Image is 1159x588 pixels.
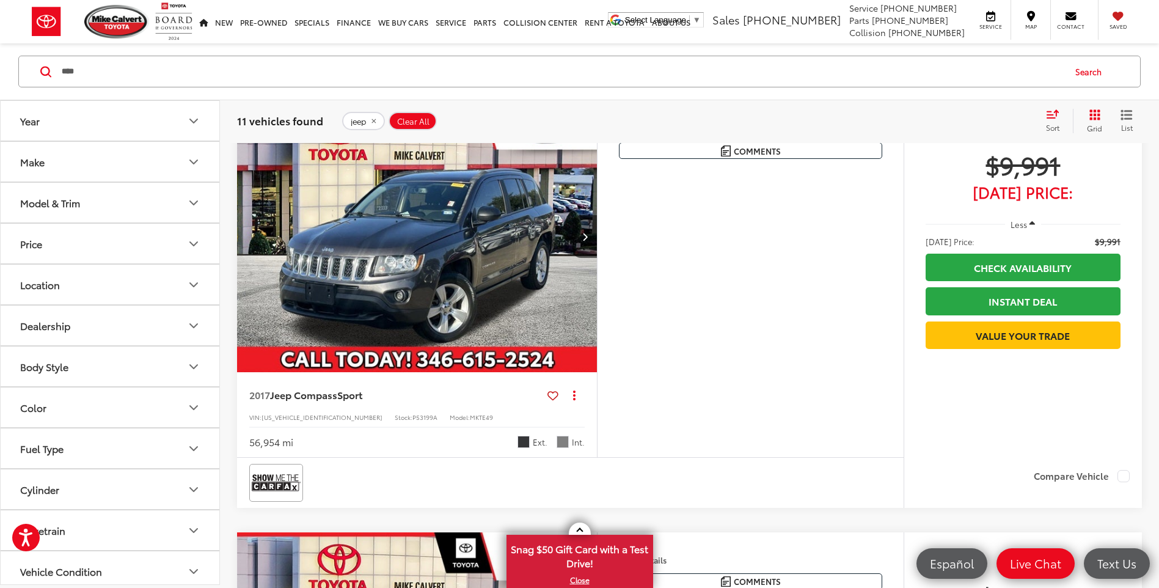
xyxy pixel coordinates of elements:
span: Map [1017,23,1044,31]
a: Español [916,548,987,579]
button: Model & TrimModel & Trim [1,183,221,222]
span: Clear All [397,116,430,126]
button: Actions [563,384,585,406]
span: 2017 [249,388,270,402]
img: Comments [721,145,731,156]
button: Less [1005,213,1042,235]
button: YearYear [1,101,221,141]
span: Contact [1057,23,1084,31]
button: List View [1111,109,1142,133]
span: Sport [337,388,362,402]
a: Check Availability [926,254,1121,281]
span: [DATE] Price: [926,235,974,248]
div: Dealership [20,320,70,331]
div: Year [186,114,201,128]
button: ColorColor [1,388,221,427]
span: Parts [849,14,869,26]
div: Make [20,156,45,167]
div: Body Style [20,361,68,372]
button: Fuel TypeFuel Type [1,428,221,468]
span: dropdown dots [573,390,576,400]
div: Dealership [186,318,201,333]
span: Text Us [1091,556,1143,571]
img: Comments [721,576,731,587]
img: Mike Calvert Toyota [84,5,149,39]
span: [PHONE_NUMBER] [880,2,957,14]
span: Snag $50 Gift Card with a Test Drive! [508,536,652,573]
button: Search [1064,56,1119,87]
div: Fuel Type [186,441,201,456]
span: VIN: [249,413,261,422]
button: Next image [572,215,597,258]
span: List [1121,122,1133,133]
button: Comments [619,142,882,159]
img: 2017 Jeep Compass Sport [236,101,598,373]
div: Year [20,115,40,127]
div: Location [20,279,60,290]
a: Live Chat [996,548,1075,579]
button: PricePrice [1,224,221,263]
span: [US_VEHICLE_IDENTIFICATION_NUMBER] [261,413,382,422]
div: Price [186,237,201,251]
form: Search by Make, Model, or Keyword [60,57,1064,86]
span: Sales [712,12,740,28]
div: Vehicle Condition [186,564,201,579]
div: Model & Trim [20,197,80,208]
span: $9,991 [1095,235,1121,248]
span: P53199A [412,413,437,422]
div: Make [186,155,201,169]
a: Text Us [1084,548,1150,579]
span: Collision [849,26,886,39]
span: [PHONE_NUMBER] [872,14,948,26]
span: Less [1011,219,1027,230]
button: LocationLocation [1,265,221,304]
span: Int. [572,436,585,448]
button: DealershipDealership [1,306,221,345]
span: Granite Crystal Metallic Clearcoat [517,436,530,448]
a: Value Your Trade [926,322,1121,349]
div: Color [20,402,46,413]
button: Body StyleBody Style [1,347,221,386]
span: Dark Slate Gray [557,436,569,448]
div: Cylinder [186,482,201,497]
span: Español [924,556,980,571]
button: Select sort value [1040,109,1073,133]
span: Saved [1105,23,1132,31]
div: 2017 Jeep Compass Sport 0 [236,101,598,372]
h4: More Details [619,556,882,564]
button: Grid View [1073,109,1111,133]
div: Vehicle Condition [20,565,102,577]
span: Service [977,23,1004,31]
div: 56,954 mi [249,435,293,449]
button: DrivetrainDrivetrain [1,510,221,550]
span: [DATE] Price: [926,186,1121,198]
div: Color [186,400,201,415]
div: Fuel Type [20,443,64,454]
span: ▼ [693,15,701,24]
span: 11 vehicles found [237,113,323,128]
span: [PHONE_NUMBER] [888,26,965,39]
div: Model & Trim [186,196,201,210]
button: Clear All [389,112,437,130]
span: Service [849,2,878,14]
span: jeep [351,116,366,126]
span: Ext. [533,436,547,448]
a: 2017Jeep CompassSport [249,388,543,402]
span: [PHONE_NUMBER] [743,12,841,28]
div: Location [186,277,201,292]
span: Jeep Compass [270,388,337,402]
span: Grid [1087,123,1102,133]
span: $9,991 [926,149,1121,180]
div: Body Style [186,359,201,374]
span: Comments [734,576,781,587]
img: View CARFAX report [252,466,301,499]
label: Compare Vehicle [1034,470,1130,482]
button: remove jeep [342,112,385,130]
span: Comments [734,145,781,157]
span: Stock: [395,413,412,422]
span: Model: [450,413,470,422]
button: MakeMake [1,142,221,182]
span: MKTE49 [470,413,493,422]
div: Drivetrain [186,523,201,538]
a: 2017 Jeep Compass Sport2017 Jeep Compass Sport2017 Jeep Compass Sport2017 Jeep Compass Sport [236,101,598,372]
